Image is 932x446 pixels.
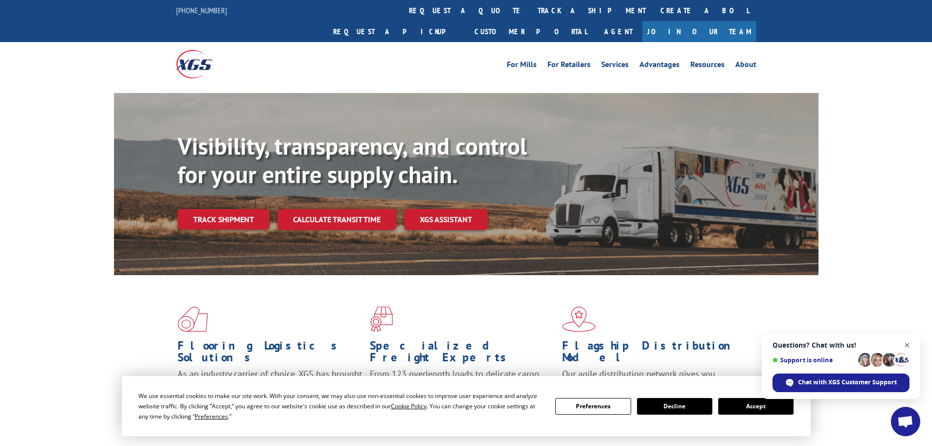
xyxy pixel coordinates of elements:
a: Customer Portal [467,21,594,42]
div: We use essential cookies to make our site work. With your consent, we may also use non-essential ... [138,391,544,422]
div: Chat with XGS Customer Support [773,374,909,392]
h1: Specialized Freight Experts [370,340,555,368]
div: Cookie Consent Prompt [122,376,811,436]
span: As an industry carrier of choice, XGS has brought innovation and dedication to flooring logistics... [178,368,362,403]
a: For Retailers [547,61,591,71]
button: Decline [637,398,712,415]
a: Join Our Team [642,21,756,42]
a: Services [601,61,629,71]
h1: Flooring Logistics Solutions [178,340,363,368]
a: Calculate transit time [277,209,396,230]
button: Accept [718,398,794,415]
a: Resources [690,61,725,71]
a: XGS ASSISTANT [404,209,488,230]
img: xgs-icon-flagship-distribution-model-red [562,306,596,332]
button: Preferences [555,398,631,415]
a: Track shipment [178,209,270,230]
span: Support is online [773,356,855,364]
h1: Flagship Distribution Model [562,340,747,368]
a: For Mills [507,61,537,71]
a: About [735,61,756,71]
span: Close chat [901,339,913,352]
a: Request a pickup [326,21,467,42]
span: Our agile distribution network gives you nationwide inventory management on demand. [562,368,742,391]
span: Chat with XGS Customer Support [798,378,897,387]
span: Questions? Chat with us! [773,341,909,349]
div: Open chat [891,407,920,436]
img: xgs-icon-total-supply-chain-intelligence-red [178,306,208,332]
img: xgs-icon-focused-on-flooring-red [370,306,393,332]
p: From 123 overlength loads to delicate cargo, our experienced staff knows the best way to move you... [370,368,555,412]
a: Agent [594,21,642,42]
span: Cookie Policy [391,402,427,410]
span: Preferences [195,412,228,421]
b: Visibility, transparency, and control for your entire supply chain. [178,131,527,189]
a: [PHONE_NUMBER] [176,5,227,15]
a: Advantages [639,61,680,71]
